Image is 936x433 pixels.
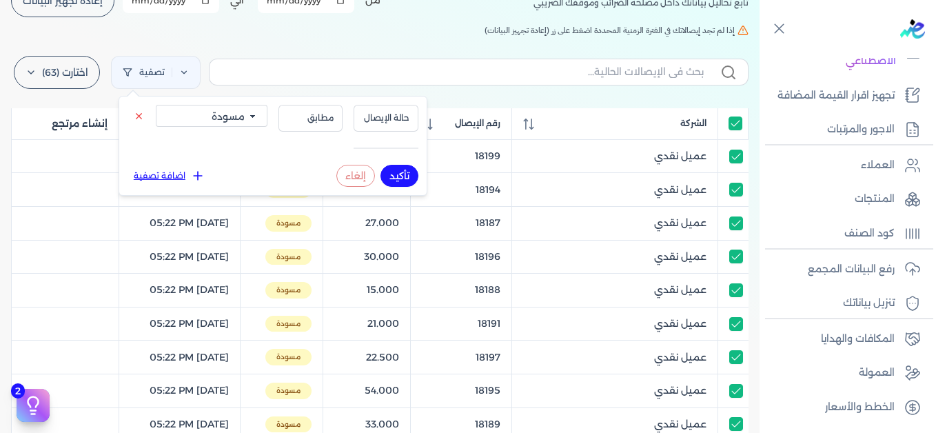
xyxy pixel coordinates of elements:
a: تنزيل بياناتك [760,289,928,318]
p: العمولة [859,364,895,382]
span: عميل نقدي [654,383,706,398]
a: عميل نقدي [523,283,706,297]
img: logo [900,19,925,39]
a: الخطط والأسعار [760,393,928,422]
a: تجهيز اقرار القيمة المضافة [760,81,928,110]
a: كود الصنف [760,219,928,248]
span: مسودة [265,249,312,265]
p: العملاء [861,157,895,174]
p: تنزيل بياناتك [843,294,895,312]
td: 18194 [410,173,511,207]
td: 18196 [410,240,511,274]
td: 18188 [410,274,511,308]
td: 30.000 [323,240,411,274]
span: مسودة [265,383,312,399]
button: إلغاء [336,165,375,187]
input: بحث في الإيصالات الحالية... [221,65,704,79]
span: حالة الإيصال [363,112,409,124]
a: عميل نقدي [523,149,706,163]
td: 18197 [410,341,511,374]
td: 18191 [410,307,511,341]
a: عميل نقدي [523,216,706,230]
td: 15.000 [323,274,411,308]
span: عميل نقدي [654,250,706,264]
span: 2 [11,383,25,399]
span: عميل نقدي [654,283,706,297]
td: [DATE] 05:22 PM [119,206,241,240]
p: كود الصنف [844,225,895,243]
button: اضافة تصفية [128,168,211,184]
a: المكافات والهدايا [760,325,928,354]
td: [DATE] 05:22 PM [119,307,241,341]
td: [DATE] 05:22 PM [119,374,241,407]
span: مسودة [265,215,312,232]
button: تأكيد [380,165,418,187]
span: مسودة [265,282,312,299]
td: [DATE] 05:22 PM [119,274,241,308]
span: رقم الإيصال [455,117,500,130]
a: رفع البيانات المجمع [760,255,928,284]
td: [DATE] 05:22 PM [119,341,241,374]
a: الاجور والمرتبات [760,115,928,144]
td: 18187 [410,206,511,240]
a: عميل نقدي [523,316,706,331]
span: إذا لم تجد إيصالاتك في الفترة الزمنية المحددة اضغط على زر (إعادة تجهيز البيانات) [485,24,735,37]
td: 54.000 [323,374,411,407]
span: عميل نقدي [654,350,706,365]
button: مطابق [278,105,343,131]
a: تصفية [111,56,201,89]
p: رفع البيانات المجمع [808,261,895,279]
span: عميل نقدي [654,149,706,163]
p: المنتجات [855,190,895,208]
p: تجهيز اقرار القيمة المضافة [777,87,895,105]
button: 2 [17,389,50,422]
p: المكافات والهدايا [821,330,895,348]
span: عميل نقدي [654,316,706,331]
span: عميل نقدي [654,216,706,230]
td: 18199 [410,139,511,173]
span: مسودة [265,316,312,332]
label: اختارت (63) [14,56,100,89]
span: مسودة [265,349,312,365]
a: عميل نقدي [523,183,706,197]
span: عميل نقدي [654,183,706,197]
td: 18195 [410,374,511,407]
button: حالة الإيصال [354,105,418,131]
span: الشركة [680,117,706,130]
span: مطابق [287,112,334,124]
span: مسودة [265,416,312,433]
td: [DATE] 05:22 PM [119,240,241,274]
p: الخطط والأسعار [825,399,895,416]
a: المنتجات [760,185,928,214]
a: عميل نقدي [523,350,706,365]
span: عميل نقدي [654,417,706,432]
p: الاجور والمرتبات [827,121,895,139]
a: عميل نقدي [523,250,706,264]
td: 21.000 [323,307,411,341]
a: عميل نقدي [523,417,706,432]
a: عميل نقدي [523,383,706,398]
td: 22.500 [323,341,411,374]
span: إنشاء مرتجع [52,117,108,131]
a: العملاء [760,151,928,180]
td: 27.000 [323,206,411,240]
a: العمولة [760,359,928,387]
